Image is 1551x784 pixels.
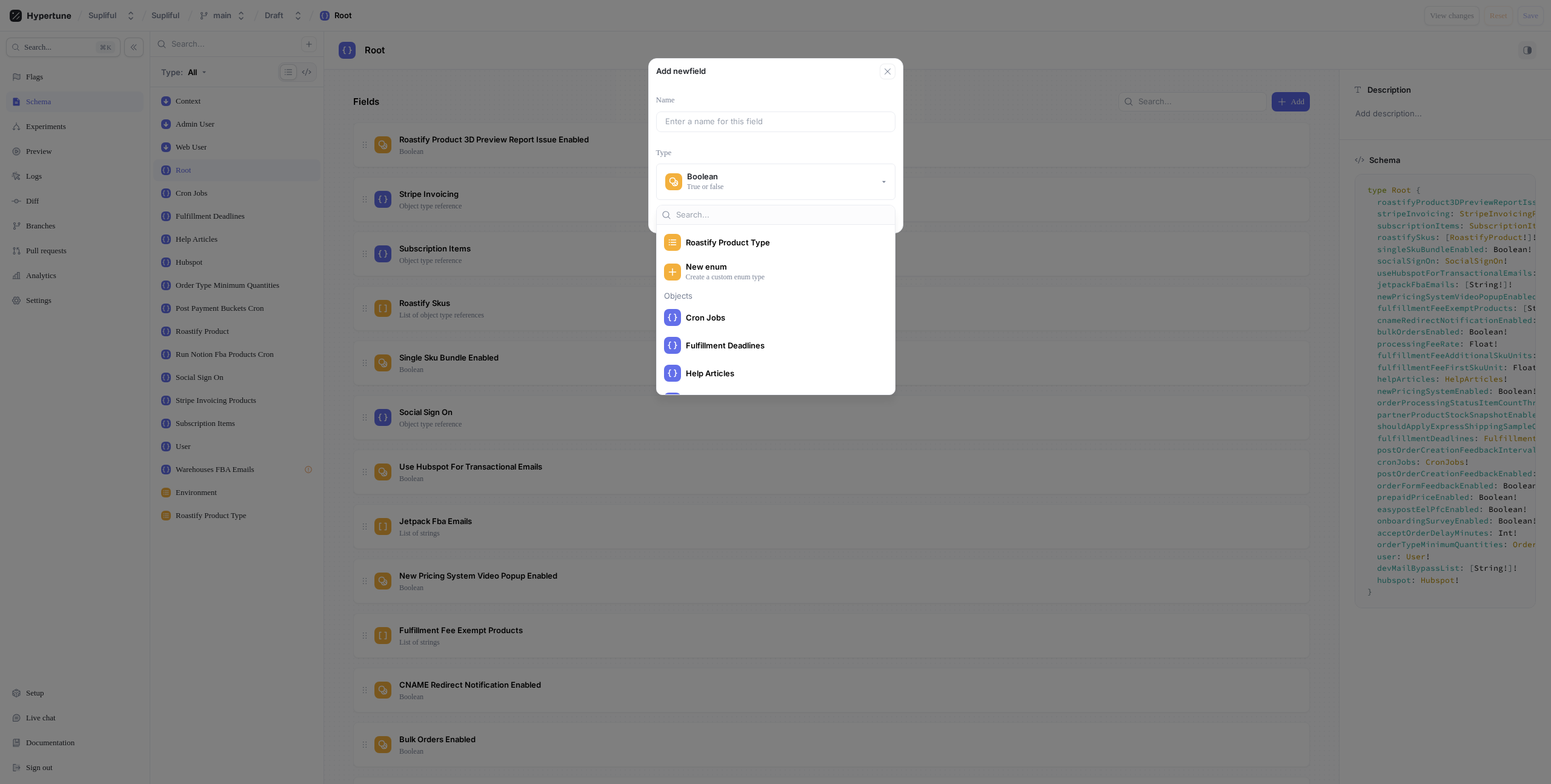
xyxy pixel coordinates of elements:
span: New enum [686,262,882,272]
span: Help Articles [686,368,882,379]
div: True or false [687,182,724,192]
span: Roastify Product Type [686,238,882,248]
input: Enter a name for this field [665,116,886,128]
div: Boolean [687,171,724,182]
p: Create a custom enum type [686,272,880,282]
p: Name [656,94,895,106]
span: Cron Jobs [686,313,882,323]
p: Type [656,147,895,159]
span: Fulfillment Deadlines [686,341,882,351]
button: BooleanTrue or false [656,164,895,200]
p: Add new field [656,65,706,78]
input: Search... [676,209,890,221]
div: Objects [659,292,892,299]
